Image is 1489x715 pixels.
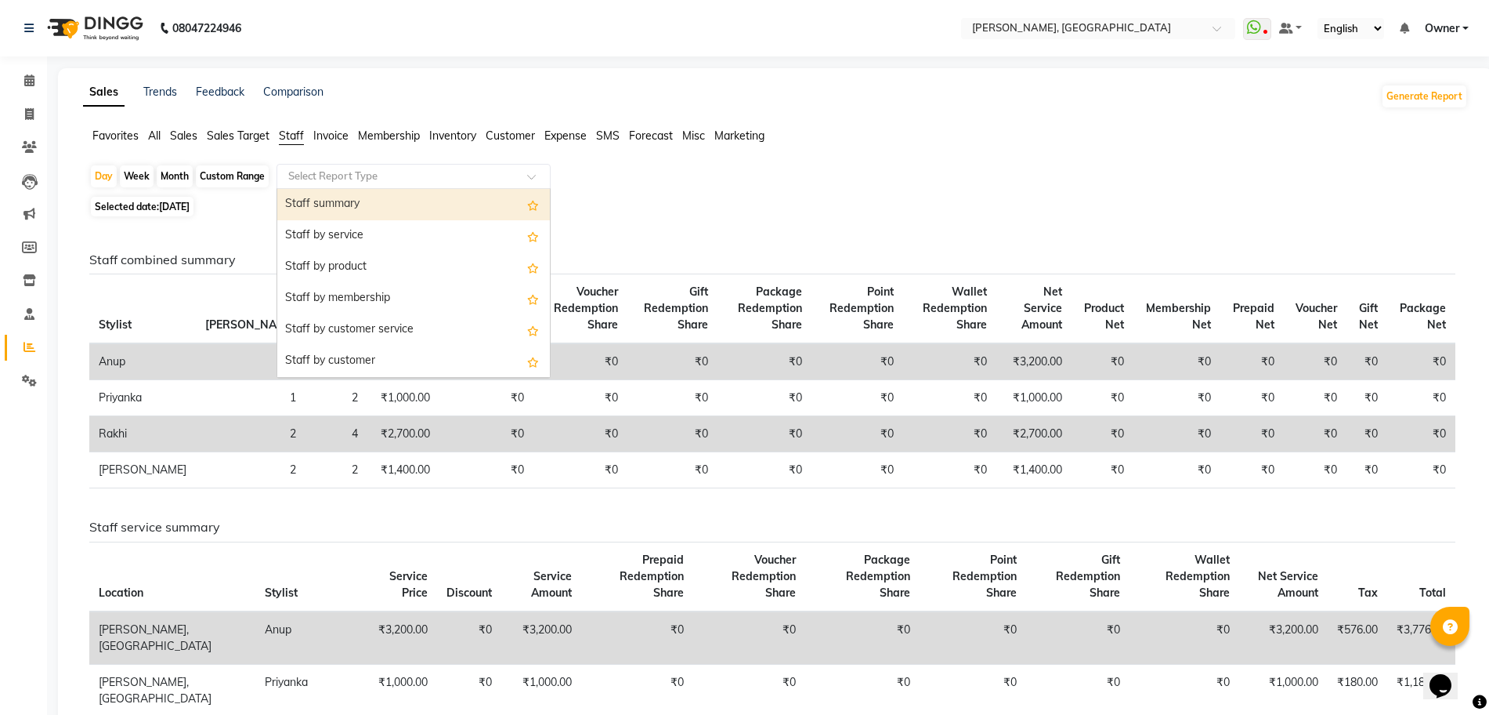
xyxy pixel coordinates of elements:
[903,452,996,488] td: ₹0
[92,129,139,143] span: Favorites
[263,85,323,99] a: Comparison
[279,129,304,143] span: Staff
[996,380,1072,416] td: ₹1,000.00
[196,165,269,187] div: Custom Range
[196,380,305,416] td: 1
[196,343,305,380] td: 3
[89,252,1455,267] h6: Staff combined summary
[1233,301,1274,332] span: Prepaid Net
[903,416,996,452] td: ₹0
[1133,416,1220,452] td: ₹0
[533,416,627,452] td: ₹0
[682,129,705,143] span: Misc
[120,165,154,187] div: Week
[277,283,550,314] div: Staff by membership
[446,586,492,600] span: Discount
[89,612,255,665] td: [PERSON_NAME], [GEOGRAPHIC_DATA]
[143,85,177,99] a: Trends
[1026,612,1129,665] td: ₹0
[996,416,1072,452] td: ₹2,700.00
[805,612,919,665] td: ₹0
[1400,301,1446,332] span: Package Net
[527,321,539,339] span: Add this report to Favorites List
[1346,343,1387,380] td: ₹0
[265,586,298,600] span: Stylist
[717,343,811,380] td: ₹0
[846,553,910,600] span: Package Redemption Share
[1220,380,1284,416] td: ₹0
[277,189,550,220] div: Staff summary
[717,452,811,488] td: ₹0
[313,129,349,143] span: Invoice
[358,129,420,143] span: Membership
[544,129,587,143] span: Expense
[1056,553,1120,600] span: Gift Redemption Share
[527,352,539,371] span: Add this report to Favorites List
[277,220,550,252] div: Staff by service
[1387,612,1455,665] td: ₹3,776.00
[1284,416,1347,452] td: ₹0
[389,569,428,600] span: Service Price
[903,380,996,416] td: ₹0
[486,129,535,143] span: Customer
[627,452,718,488] td: ₹0
[717,380,811,416] td: ₹0
[717,416,811,452] td: ₹0
[1220,452,1284,488] td: ₹0
[1133,452,1220,488] td: ₹0
[533,380,627,416] td: ₹0
[644,285,708,332] span: Gift Redemption Share
[305,452,367,488] td: 2
[148,129,161,143] span: All
[1419,586,1446,600] span: Total
[1021,285,1062,332] span: Net Service Amount
[277,346,550,377] div: Staff by customer
[1133,380,1220,416] td: ₹0
[99,586,143,600] span: Location
[714,129,764,143] span: Marketing
[157,165,193,187] div: Month
[1387,380,1455,416] td: ₹0
[89,452,196,488] td: [PERSON_NAME]
[1220,416,1284,452] td: ₹0
[439,416,533,452] td: ₹0
[1072,452,1133,488] td: ₹0
[903,343,996,380] td: ₹0
[627,343,718,380] td: ₹0
[1129,612,1239,665] td: ₹0
[1284,452,1347,488] td: ₹0
[581,612,693,665] td: ₹0
[91,197,193,216] span: Selected date:
[620,553,684,600] span: Prepaid Redemption Share
[1284,343,1347,380] td: ₹0
[627,416,718,452] td: ₹0
[91,165,117,187] div: Day
[996,452,1072,488] td: ₹1,400.00
[205,318,296,332] span: [PERSON_NAME]
[196,85,244,99] a: Feedback
[629,129,673,143] span: Forecast
[527,258,539,277] span: Add this report to Favorites List
[527,227,539,245] span: Add this report to Favorites List
[596,129,620,143] span: SMS
[40,6,147,50] img: logo
[1359,301,1378,332] span: Gift Net
[83,78,125,107] a: Sales
[367,380,440,416] td: ₹1,000.00
[1346,416,1387,452] td: ₹0
[996,343,1072,380] td: ₹3,200.00
[89,416,196,452] td: Rakhi
[207,129,269,143] span: Sales Target
[811,343,903,380] td: ₹0
[829,285,894,332] span: Point Redemption Share
[1166,553,1230,600] span: Wallet Redemption Share
[196,416,305,452] td: 2
[732,553,796,600] span: Voucher Redemption Share
[89,343,196,380] td: Anup
[367,416,440,452] td: ₹2,700.00
[527,195,539,214] span: Add this report to Favorites List
[196,452,305,488] td: 2
[1346,452,1387,488] td: ₹0
[533,343,627,380] td: ₹0
[277,252,550,283] div: Staff by product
